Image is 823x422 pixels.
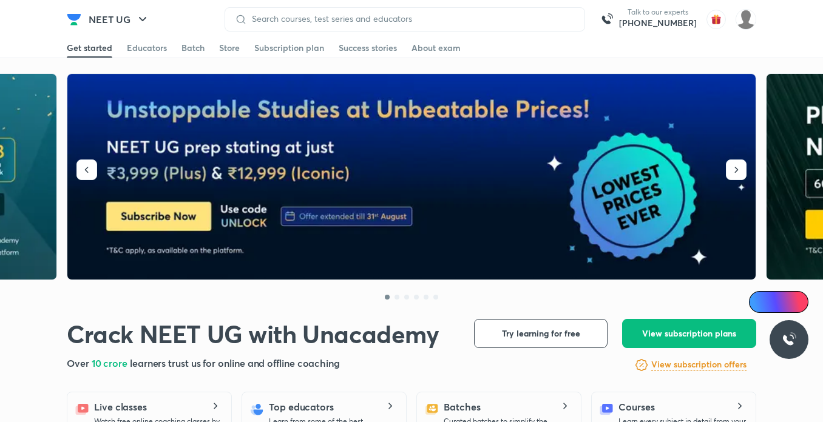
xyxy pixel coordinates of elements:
[749,291,808,313] a: Ai Doubts
[651,358,747,372] a: View subscription offers
[411,42,461,54] div: About exam
[127,38,167,58] a: Educators
[254,38,324,58] a: Subscription plan
[181,38,205,58] a: Batch
[339,42,397,54] div: Success stories
[474,319,608,348] button: Try learning for free
[444,400,480,414] h5: Batches
[94,400,147,414] h5: Live classes
[219,38,240,58] a: Store
[782,332,796,347] img: ttu
[67,12,81,27] img: Company Logo
[769,297,801,307] span: Ai Doubts
[411,38,461,58] a: About exam
[67,38,112,58] a: Get started
[67,42,112,54] div: Get started
[339,38,397,58] a: Success stories
[618,400,654,414] h5: Courses
[706,10,726,29] img: avatar
[269,400,334,414] h5: Top educators
[642,327,736,340] span: View subscription plans
[619,17,697,29] a: [PHONE_NUMBER]
[619,7,697,17] p: Talk to our experts
[67,319,439,349] h1: Crack NEET UG with Unacademy
[81,7,157,32] button: NEET UG
[651,358,747,371] h6: View subscription offers
[130,357,340,369] span: learners trust us for online and offline coaching
[502,327,580,340] span: Try learning for free
[127,42,167,54] div: Educators
[595,7,619,32] img: call-us
[254,42,324,54] div: Subscription plan
[756,297,766,307] img: Icon
[92,357,130,369] span: 10 crore
[247,14,575,24] input: Search courses, test series and educators
[181,42,205,54] div: Batch
[736,9,756,30] img: Barsha Singh
[622,319,756,348] button: View subscription plans
[67,357,92,369] span: Over
[219,42,240,54] div: Store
